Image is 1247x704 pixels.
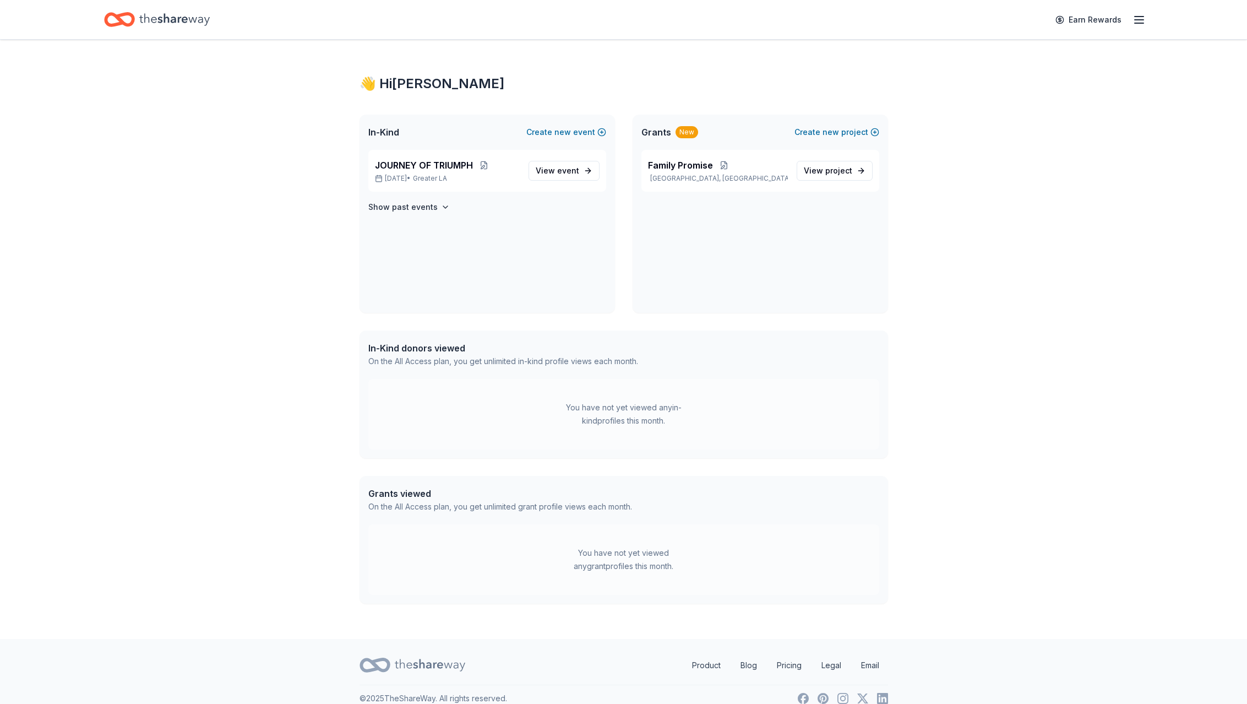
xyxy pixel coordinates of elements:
[368,201,438,214] h4: Show past events
[368,126,399,139] span: In-Kind
[768,654,810,676] a: Pricing
[794,126,879,139] button: Createnewproject
[1049,10,1128,30] a: Earn Rewards
[526,126,606,139] button: Createnewevent
[852,654,888,676] a: Email
[368,487,632,500] div: Grants viewed
[529,161,600,181] a: View event
[825,166,852,175] span: project
[368,500,632,513] div: On the All Access plan, you get unlimited grant profile views each month.
[368,342,638,355] div: In-Kind donors viewed
[360,75,888,93] div: 👋 Hi [PERSON_NAME]
[648,159,713,172] span: Family Promise
[375,159,473,172] span: JOURNEY OF TRIUMPH
[368,201,450,214] button: Show past events
[368,355,638,368] div: On the All Access plan, you get unlimited in-kind profile views each month.
[804,164,852,177] span: View
[557,166,579,175] span: event
[641,126,671,139] span: Grants
[732,654,766,676] a: Blog
[683,654,888,676] nav: quick links
[813,654,850,676] a: Legal
[554,126,571,139] span: new
[555,546,693,573] div: You have not yet viewed any grant profiles this month.
[413,174,447,183] span: Greater LA
[536,164,579,177] span: View
[375,174,520,183] p: [DATE] •
[648,174,788,183] p: [GEOGRAPHIC_DATA], [GEOGRAPHIC_DATA]
[823,126,839,139] span: new
[555,401,693,427] div: You have not yet viewed any in-kind profiles this month.
[683,654,729,676] a: Product
[676,126,698,138] div: New
[104,7,210,33] a: Home
[797,161,873,181] a: View project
